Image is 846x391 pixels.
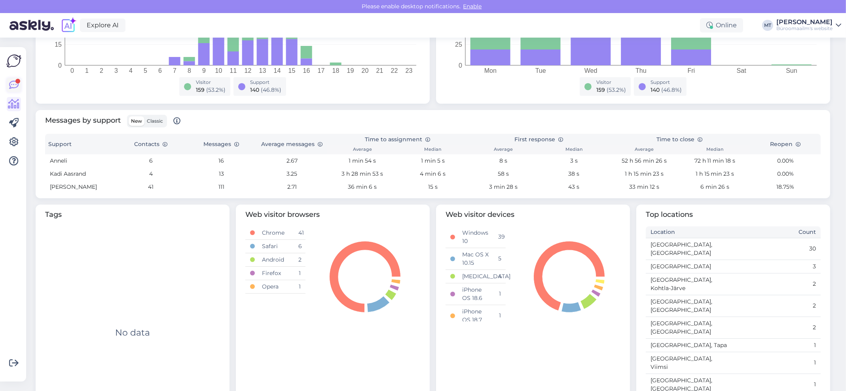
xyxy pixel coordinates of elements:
tspan: 19 [347,67,354,74]
td: 6 [116,154,186,167]
tspan: 16 [303,67,310,74]
th: Contacts [116,134,186,154]
td: 16 [186,154,256,167]
tspan: 21 [376,67,383,74]
span: 140 [651,86,660,93]
td: 41 [294,226,305,240]
tspan: 8 [188,67,191,74]
td: [GEOGRAPHIC_DATA], Kohtla-Järve [646,273,733,295]
td: 1 min 5 s [398,154,468,167]
div: Online [700,18,743,32]
th: Support [45,134,116,154]
tspan: 25 [455,41,462,48]
th: Average messages [257,134,327,154]
tspan: 18 [332,67,340,74]
td: 52 h 56 min 26 s [609,154,679,167]
td: 1 [494,283,506,305]
td: 6 min 26 s [680,180,750,194]
td: Chrome [257,226,293,240]
th: Median [539,145,609,154]
td: 2 [733,317,821,338]
tspan: Sun [786,67,797,74]
th: Average [609,145,679,154]
td: 111 [186,180,256,194]
span: Top locations [646,209,821,220]
td: 4 min 6 s [398,167,468,180]
td: 1 [494,305,506,326]
span: 159 [596,86,605,93]
td: 18.75% [750,180,821,194]
td: 0.00% [750,154,821,167]
td: [GEOGRAPHIC_DATA], [GEOGRAPHIC_DATA] [646,317,733,338]
td: 5 [494,248,506,270]
tspan: 0 [58,62,62,69]
tspan: 9 [202,67,206,74]
tspan: 7 [173,67,176,74]
tspan: 14 [274,67,281,74]
td: 1 h 15 min 23 s [680,167,750,180]
td: 2 [733,295,821,317]
img: Askly Logo [6,53,21,68]
th: Location [646,226,733,238]
tspan: 3 [114,67,118,74]
th: Average [327,145,398,154]
tspan: 12 [245,67,252,74]
tspan: 6 [158,67,162,74]
th: Average [468,145,539,154]
tspan: Mon [484,67,497,74]
td: 0.00% [750,167,821,180]
span: ( 53.2 %) [607,86,626,93]
tspan: Wed [584,67,598,74]
th: Median [398,145,468,154]
a: Explore AI [80,19,125,32]
tspan: Sat [737,67,747,74]
tspan: 5 [144,67,147,74]
tspan: 15 [55,41,62,48]
tspan: 2 [100,67,103,74]
tspan: Thu [635,67,647,74]
td: 3 h 28 min 53 s [327,167,398,180]
img: explore-ai [60,17,77,34]
td: Firefox [257,266,293,280]
td: 2.71 [257,180,327,194]
tspan: 0 [70,67,74,74]
tspan: 22 [391,67,398,74]
th: Time to assignment [327,134,468,145]
a: [PERSON_NAME]Büroomaailm's website [776,19,841,32]
td: 1 [294,280,305,293]
span: Messages by support [45,115,180,127]
tspan: Tue [535,67,546,74]
td: [GEOGRAPHIC_DATA], Tapa [646,338,733,352]
td: 1 [733,352,821,374]
div: Büroomaailm's website [776,25,833,32]
td: 3 [733,260,821,273]
td: [MEDICAL_DATA] [457,270,493,283]
span: Enable [461,3,484,10]
td: 1 h 15 min 23 s [609,167,679,180]
tspan: 17 [318,67,325,74]
span: New [131,118,142,124]
div: Visitor [596,79,626,86]
span: ( 46.8 %) [261,86,281,93]
td: [PERSON_NAME] [45,180,116,194]
td: 13 [186,167,256,180]
th: Time to close [609,134,750,145]
td: 72 h 11 min 18 s [680,154,750,167]
span: Web visitor browsers [245,209,420,220]
span: 159 [196,86,205,93]
td: 3.25 [257,167,327,180]
td: 8 s [468,154,539,167]
td: Mac OS X 10.15 [457,248,493,270]
td: Opera [257,280,293,293]
span: Web visitor devices [446,209,620,220]
td: 1 min 54 s [327,154,398,167]
td: 33 min 12 s [609,180,679,194]
div: No data [115,326,150,339]
th: First response [468,134,609,145]
td: Kadi Aasrand [45,167,116,180]
td: Windows 10 [457,226,493,248]
td: 4 [494,270,506,283]
td: 58 s [468,167,539,180]
tspan: 10 [215,67,222,74]
th: Count [733,226,821,238]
